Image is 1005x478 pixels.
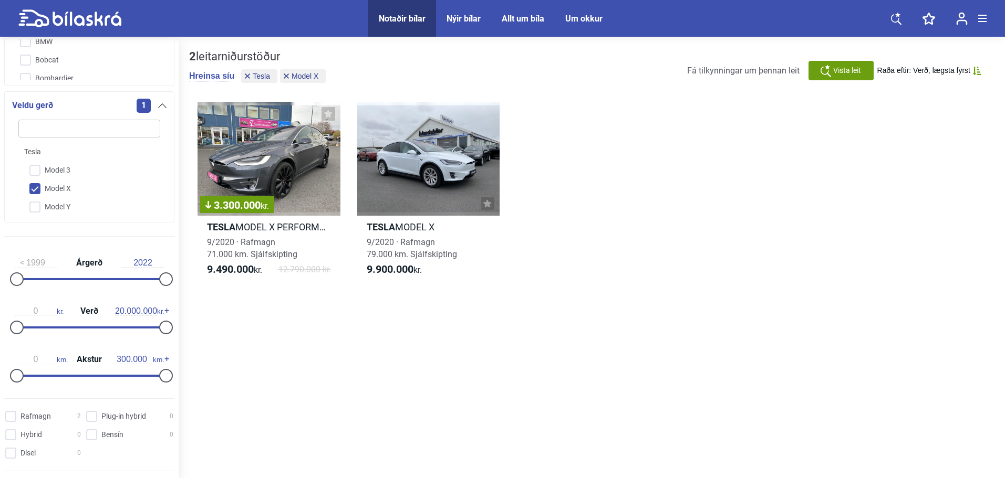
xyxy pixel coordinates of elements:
span: 9/2020 · Rafmagn 79.000 km. Sjálfskipting [367,237,457,259]
span: kr. [115,306,164,316]
span: 12.790.000 kr. [278,263,331,276]
span: km. [111,355,164,364]
span: Verð [78,307,101,315]
span: Plug-in hybrid [101,411,146,422]
h2: MODEL X [357,221,500,233]
span: 0 [170,411,173,422]
b: 9.900.000 [367,263,413,275]
b: 9.490.000 [207,263,254,275]
span: Tesla [253,72,270,80]
span: 0 [170,429,173,440]
span: 3.300.000 [205,200,269,210]
span: Akstur [74,355,105,364]
span: Fá tilkynningar um þennan leit [687,66,800,76]
span: 0 [77,429,81,440]
span: Veldu gerð [12,98,53,113]
b: 2 [189,50,196,63]
span: Model X [292,72,318,80]
span: kr. [207,263,262,276]
span: Dísel [20,448,36,459]
span: 2 [77,411,81,422]
a: 3.300.000kr.TeslaMODEL X PERFORMANCE LUDICROUS9/2020 · Rafmagn71.000 km. Sjálfskipting9.490.000kr... [198,102,340,285]
a: Um okkur [565,14,603,24]
button: Model X [280,69,326,83]
img: user-login.svg [956,12,968,25]
a: Allt um bíla [502,14,544,24]
span: kr. [367,263,422,276]
div: leitarniðurstöður [189,50,328,63]
span: 1 [137,99,151,113]
span: Árgerð [74,259,105,267]
button: Raða eftir: Verð, lægsta fyrst [877,66,981,75]
span: Bensín [101,429,123,440]
b: Tesla [207,221,235,232]
span: Raða eftir: Verð, lægsta fyrst [877,66,970,75]
a: Notaðir bílar [379,14,426,24]
span: kr. [261,201,269,211]
button: Hreinsa síu [189,71,234,81]
span: km. [15,355,68,364]
a: TeslaMODEL X9/2020 · Rafmagn79.000 km. Sjálfskipting9.900.000kr. [357,102,500,285]
span: Vista leit [833,65,861,76]
span: Rafmagn [20,411,51,422]
button: Tesla [241,69,277,83]
span: Tesla [24,146,41,157]
b: Tesla [367,221,395,232]
span: Hybrid [20,429,42,440]
h2: MODEL X PERFORMANCE LUDICROUS [198,221,340,233]
a: Nýir bílar [447,14,481,24]
span: 0 [77,448,81,459]
span: 9/2020 · Rafmagn 71.000 km. Sjálfskipting [207,237,297,259]
span: kr. [15,306,64,316]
